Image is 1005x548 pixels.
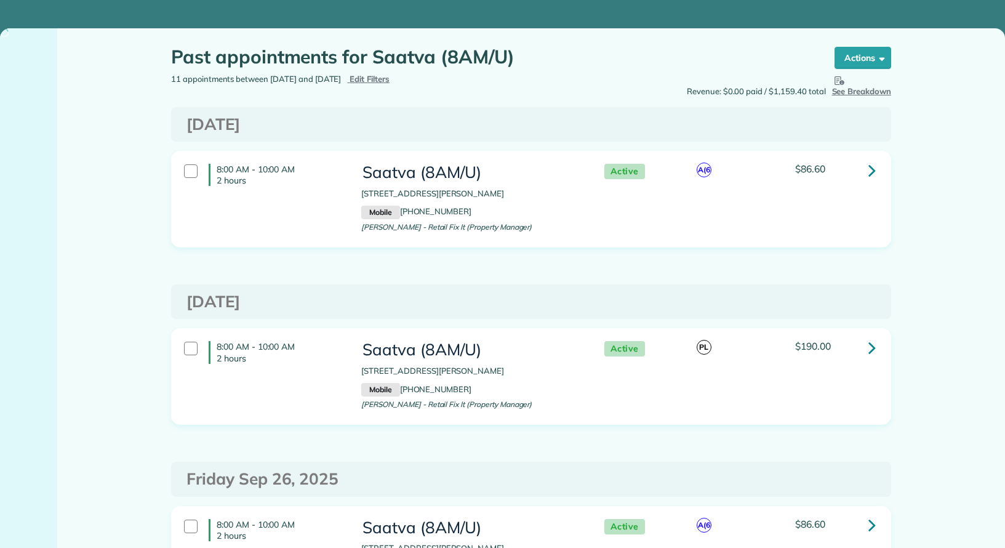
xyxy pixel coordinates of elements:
a: Mobile[PHONE_NUMBER] [361,384,471,394]
h3: Friday Sep 26, 2025 [186,470,876,488]
h3: Saatva (8AM/U) [361,164,579,182]
span: Edit Filters [350,74,390,84]
span: A(6 [697,518,711,533]
small: Mobile [361,206,399,219]
h4: 8:00 AM - 10:00 AM [209,341,343,363]
span: $190.00 [795,340,831,352]
span: Active [604,341,645,357]
button: See Breakdown [832,73,892,98]
span: PL [697,340,711,355]
p: 2 hours [217,530,343,541]
h3: [DATE] [186,293,876,311]
div: 11 appointments between [DATE] and [DATE] [162,73,531,86]
span: Active [604,519,645,534]
span: A(6 [697,163,711,177]
button: Actions [835,47,891,69]
h3: Saatva (8AM/U) [361,341,579,359]
span: $86.60 [795,163,825,175]
span: [PERSON_NAME] - Retail Fix It (Property Manager) [361,400,532,409]
h1: Past appointments for Saatva (8AM/U) [171,47,811,67]
span: [PERSON_NAME] - Retail Fix It (Property Manager) [361,222,532,232]
p: 2 hours [217,175,343,186]
p: [STREET_ADDRESS][PERSON_NAME] [361,365,579,377]
a: Mobile[PHONE_NUMBER] [361,206,471,216]
h3: [DATE] [186,116,876,134]
span: Active [604,164,645,179]
p: 2 hours [217,353,343,364]
small: Mobile [361,383,399,397]
span: Revenue: $0.00 paid / $1,159.40 total [687,86,826,98]
span: See Breakdown [832,73,892,96]
h4: 8:00 AM - 10:00 AM [209,164,343,186]
a: Edit Filters [347,74,390,84]
span: $86.60 [795,518,825,530]
p: [STREET_ADDRESS][PERSON_NAME] [361,188,579,200]
h4: 8:00 AM - 10:00 AM [209,519,343,541]
h3: Saatva (8AM/U) [361,519,579,537]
